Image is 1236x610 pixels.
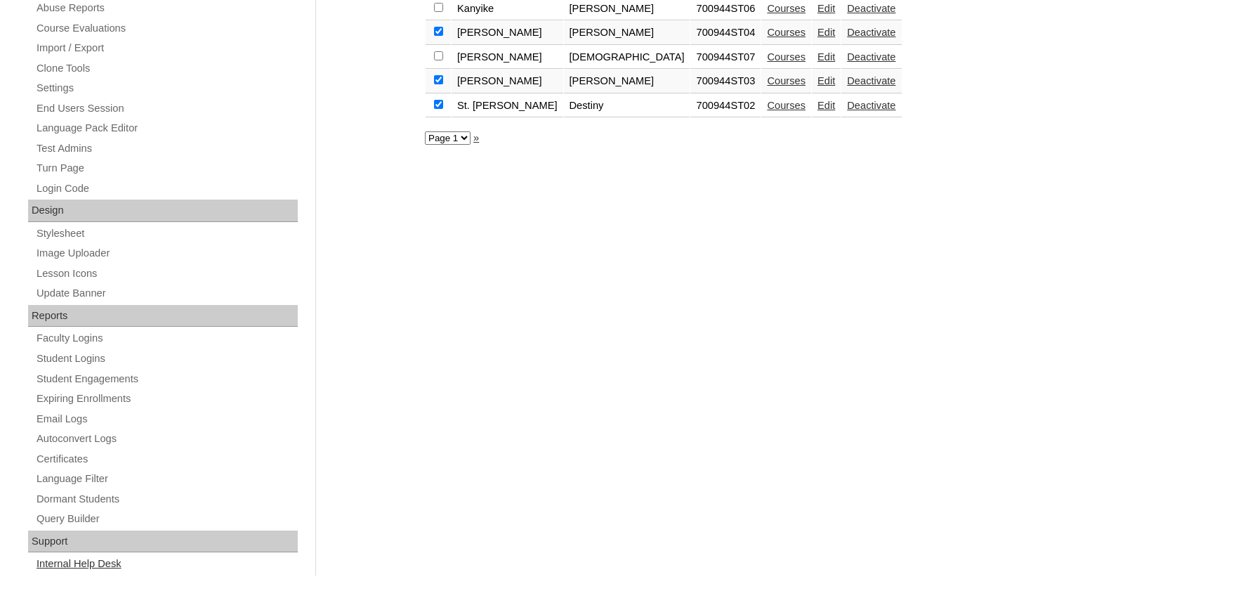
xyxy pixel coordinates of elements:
[767,27,806,38] a: Courses
[35,470,298,488] a: Language Filter
[35,285,298,302] a: Update Banner
[847,75,895,86] a: Deactivate
[35,555,298,573] a: Internal Help Desk
[817,100,835,111] a: Edit
[767,3,806,14] a: Courses
[564,46,690,70] td: [DEMOGRAPHIC_DATA]
[817,27,835,38] a: Edit
[28,200,298,222] div: Design
[452,46,563,70] td: [PERSON_NAME]
[35,100,298,117] a: End Users Session
[452,70,563,93] td: [PERSON_NAME]
[35,180,298,197] a: Login Code
[35,450,298,468] a: Certificates
[767,51,806,63] a: Courses
[35,79,298,97] a: Settings
[690,21,761,45] td: 700944ST04
[564,21,690,45] td: [PERSON_NAME]
[35,370,298,388] a: Student Engagements
[35,20,298,37] a: Course Evaluations
[35,510,298,528] a: Query Builder
[767,75,806,86] a: Courses
[564,70,690,93] td: [PERSON_NAME]
[847,3,895,14] a: Deactivate
[35,410,298,428] a: Email Logs
[847,51,895,63] a: Deactivate
[452,21,563,45] td: [PERSON_NAME]
[564,94,690,118] td: Destiny
[35,245,298,262] a: Image Uploader
[847,100,895,111] a: Deactivate
[767,100,806,111] a: Courses
[35,430,298,448] a: Autoconvert Logs
[817,51,835,63] a: Edit
[35,225,298,242] a: Stylesheet
[690,46,761,70] td: 700944ST07
[35,265,298,283] a: Lesson Icons
[28,305,298,327] div: Reports
[452,94,563,118] td: St. [PERSON_NAME]
[847,27,895,38] a: Deactivate
[35,39,298,57] a: Import / Export
[690,70,761,93] td: 700944ST03
[35,350,298,368] a: Student Logins
[35,60,298,77] a: Clone Tools
[473,132,479,143] a: »
[817,3,835,14] a: Edit
[35,491,298,508] a: Dormant Students
[35,330,298,347] a: Faculty Logins
[817,75,835,86] a: Edit
[35,119,298,137] a: Language Pack Editor
[35,160,298,177] a: Turn Page
[28,531,298,553] div: Support
[35,390,298,408] a: Expiring Enrollments
[690,94,761,118] td: 700944ST02
[35,140,298,157] a: Test Admins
